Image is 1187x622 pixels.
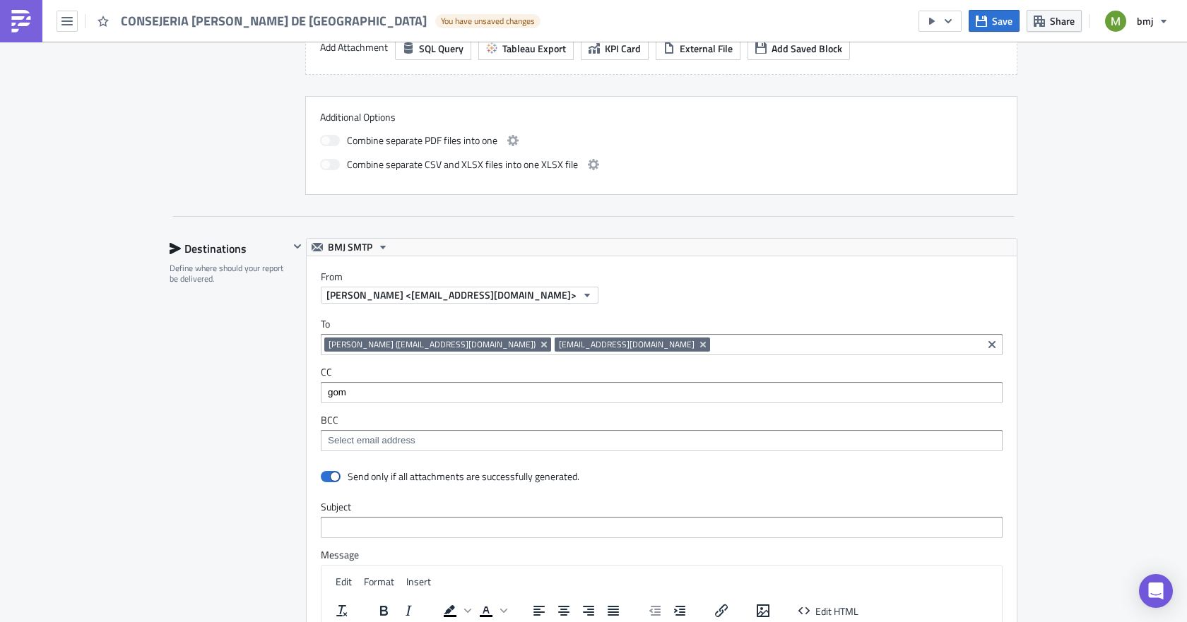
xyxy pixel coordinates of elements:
[170,238,289,259] div: Destinations
[1104,9,1128,33] img: Avatar
[320,37,388,58] label: Add Attachment
[1137,13,1153,28] span: bmj
[1097,6,1176,37] button: bmj
[372,601,396,621] button: Bold
[347,132,497,149] span: Combine separate PDF files into one
[328,239,372,256] span: BMJ SMTP
[680,41,733,56] span: External File
[6,6,675,17] body: Rich Text Area. Press ALT-0 for help.
[321,270,1017,283] label: From
[538,337,551,352] button: Remove Tag
[321,501,1003,513] label: Subject
[321,549,1003,561] label: Message
[329,339,536,350] span: [PERSON_NAME] ([EMAIL_ADDRESS][DOMAIN_NAME])
[321,366,1003,378] label: CC
[326,287,577,302] span: [PERSON_NAME] <[EMAIL_ADDRESS][DOMAIN_NAME]>
[643,601,667,621] button: Decrease indent
[307,239,394,256] button: BMJ SMTP
[10,10,33,32] img: PushMetrics
[336,574,352,589] span: Edit
[577,601,601,621] button: Align right
[321,318,1003,330] label: To
[320,111,1003,124] label: Additional Options
[419,41,463,56] span: SQL Query
[668,601,692,621] button: Increase indent
[992,13,1012,28] span: Save
[170,263,289,285] div: Define where should your report be delivered.
[581,37,649,60] button: KPI Card
[121,12,428,30] span: CONSEJERIA [PERSON_NAME] DE [GEOGRAPHIC_DATA]
[438,601,473,621] div: Background color
[324,385,998,400] input: Select em ail add ress
[601,601,625,621] button: Justify
[324,433,998,448] input: Select em ail add ress
[605,41,641,56] span: KPI Card
[321,414,1003,426] label: BCC
[656,37,740,60] button: External File
[347,156,578,173] span: Combine separate CSV and XLSX files into one XLSX file
[406,574,431,589] span: Insert
[348,470,579,483] div: Send only if all attachments are successfully generated.
[395,37,471,60] button: SQL Query
[552,601,576,621] button: Align center
[815,603,858,618] span: Edit HTML
[1050,13,1075,28] span: Share
[1027,10,1082,32] button: Share
[502,41,566,56] span: Tableau Export
[364,574,394,589] span: Format
[984,336,1000,353] button: Clear selected items
[969,10,1020,32] button: Save
[321,287,598,304] button: [PERSON_NAME] <[EMAIL_ADDRESS][DOMAIN_NAME]>
[289,238,306,255] button: Hide content
[559,339,695,350] span: [EMAIL_ADDRESS][DOMAIN_NAME]
[772,41,842,56] span: Add Saved Block
[396,601,420,621] button: Italic
[478,37,574,60] button: Tableau Export
[527,601,551,621] button: Align left
[1139,574,1173,608] div: Open Intercom Messenger
[697,337,710,352] button: Remove Tag
[330,601,354,621] button: Clear formatting
[709,601,733,621] button: Insert/edit link
[751,601,775,621] button: Insert/edit image
[441,16,535,27] span: You have unsaved changes
[474,601,509,621] div: Text color
[748,37,850,60] button: Add Saved Block
[793,601,864,621] button: Edit HTML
